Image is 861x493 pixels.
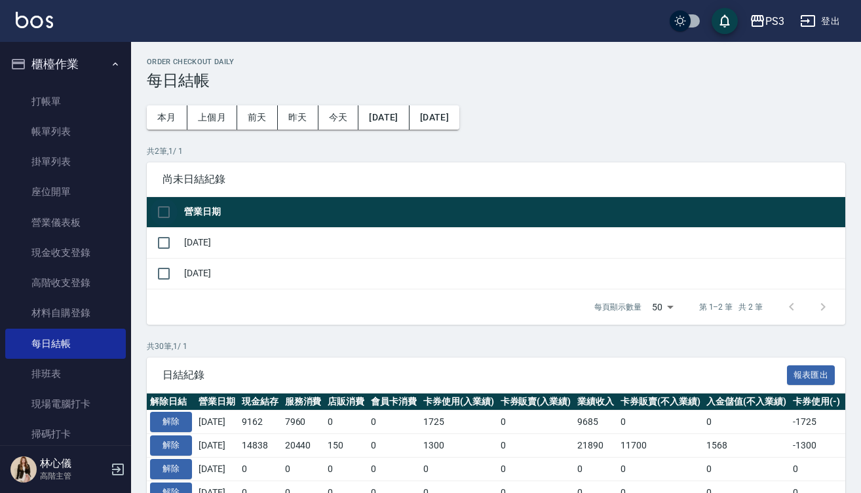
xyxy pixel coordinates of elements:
a: 營業儀表板 [5,208,126,238]
td: 9162 [239,411,282,434]
td: -1725 [790,411,843,434]
th: 店販消費 [324,393,368,411]
th: 現金結存 [239,393,282,411]
button: save [712,8,738,34]
td: 0 [420,457,497,481]
button: 解除 [150,435,192,456]
td: 0 [239,457,282,481]
button: 解除 [150,459,192,479]
td: 0 [497,434,575,458]
th: 會員卡消費 [368,393,420,411]
button: 昨天 [278,105,318,130]
th: 入金儲值(不入業績) [703,393,790,411]
p: 高階主管 [40,470,107,482]
th: 卡券使用(-) [790,393,843,411]
th: 營業日期 [181,197,845,228]
td: 0 [282,457,325,481]
td: [DATE] [181,227,845,258]
th: 服務消費 [282,393,325,411]
th: 卡券使用(入業績) [420,393,497,411]
a: 材料自購登錄 [5,298,126,328]
button: 今天 [318,105,359,130]
span: 尚未日結紀錄 [163,173,830,186]
a: 現金收支登錄 [5,238,126,268]
th: 業績收入 [574,393,617,411]
img: Logo [16,12,53,28]
td: 20440 [282,434,325,458]
td: 150 [324,434,368,458]
button: PS3 [744,8,790,35]
img: Person [10,456,37,483]
td: 0 [574,457,617,481]
span: 日結紀錄 [163,369,787,382]
a: 排班表 [5,359,126,389]
td: 0 [368,457,420,481]
th: 營業日期 [195,393,239,411]
a: 帳單列表 [5,117,126,147]
td: 0 [324,411,368,434]
td: [DATE] [195,434,239,458]
td: [DATE] [181,258,845,289]
td: 0 [703,457,790,481]
p: 共 2 筆, 1 / 1 [147,145,845,157]
p: 第 1–2 筆 共 2 筆 [699,301,763,313]
td: 0 [497,457,575,481]
td: 0 [497,411,575,434]
h3: 每日結帳 [147,71,845,90]
h5: 林心儀 [40,457,107,470]
button: 本月 [147,105,187,130]
td: 0 [617,457,704,481]
a: 座位開單 [5,177,126,207]
td: 1300 [420,434,497,458]
td: 1568 [703,434,790,458]
td: [DATE] [195,411,239,434]
a: 報表匯出 [787,368,835,380]
td: 0 [324,457,368,481]
td: 0 [703,411,790,434]
button: 報表匯出 [787,365,835,386]
button: 前天 [237,105,278,130]
button: 櫃檯作業 [5,47,126,81]
td: 0 [617,411,704,434]
td: 0 [368,411,420,434]
button: 登出 [795,9,845,33]
a: 高階收支登錄 [5,268,126,298]
td: 21890 [574,434,617,458]
td: 0 [790,457,843,481]
a: 掃碼打卡 [5,419,126,449]
button: 上個月 [187,105,237,130]
div: PS3 [765,13,784,29]
a: 每日結帳 [5,329,126,359]
td: [DATE] [195,457,239,481]
td: 0 [368,434,420,458]
button: [DATE] [410,105,459,130]
a: 打帳單 [5,86,126,117]
td: 11700 [617,434,704,458]
td: 7960 [282,411,325,434]
h2: Order checkout daily [147,58,845,66]
a: 掛單列表 [5,147,126,177]
td: -1300 [790,434,843,458]
a: 現場電腦打卡 [5,389,126,419]
th: 卡券販賣(不入業績) [617,393,704,411]
td: 14838 [239,434,282,458]
div: 50 [647,289,678,325]
p: 共 30 筆, 1 / 1 [147,340,845,352]
td: 9685 [574,411,617,434]
button: [DATE] [358,105,409,130]
td: 1725 [420,411,497,434]
th: 卡券販賣(入業績) [497,393,575,411]
p: 每頁顯示數量 [594,301,641,313]
button: 解除 [150,412,192,432]
th: 解除日結 [147,393,195,411]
